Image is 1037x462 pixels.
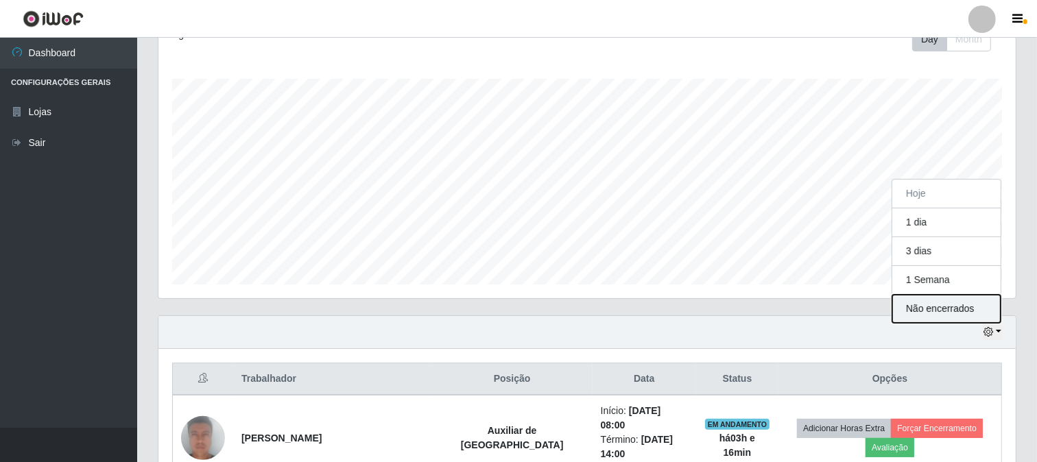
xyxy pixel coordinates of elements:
th: Posição [432,363,593,396]
span: EM ANDAMENTO [705,419,770,430]
button: 1 Semana [892,266,1001,295]
th: Opções [778,363,1001,396]
button: Day [912,27,947,51]
button: Month [946,27,991,51]
button: 3 dias [892,237,1001,266]
button: Hoje [892,180,1001,208]
li: Início: [601,404,688,433]
button: Forçar Encerramento [891,419,983,438]
button: Não encerrados [892,295,1001,323]
th: Data [593,363,696,396]
th: Status [696,363,778,396]
strong: há 03 h e 16 min [719,433,755,458]
strong: [PERSON_NAME] [241,433,322,443]
button: Avaliação [866,438,914,457]
div: Toolbar with button groups [912,27,1002,51]
button: Adicionar Horas Extra [797,419,891,438]
li: Término: [601,433,688,461]
button: 1 dia [892,208,1001,237]
img: CoreUI Logo [23,10,84,27]
div: First group [912,27,991,51]
strong: Auxiliar de [GEOGRAPHIC_DATA] [461,425,564,450]
th: Trabalhador [233,363,432,396]
time: [DATE] 08:00 [601,405,661,430]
